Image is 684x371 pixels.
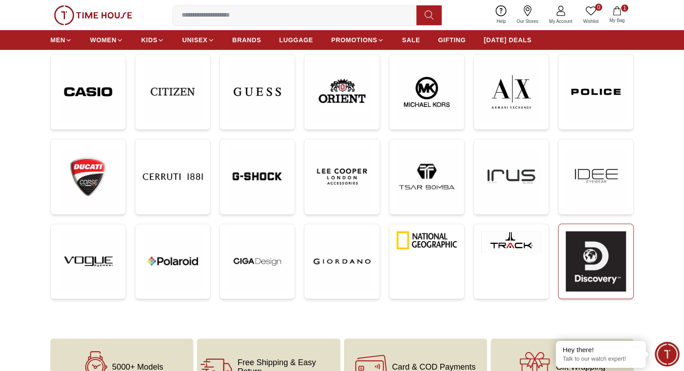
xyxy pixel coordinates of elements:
[141,32,164,48] a: KIDS
[141,35,157,44] span: KIDS
[606,17,628,24] span: My Bag
[545,18,576,25] span: My Account
[90,35,116,44] span: WOMEN
[143,231,203,291] img: ...
[227,62,287,122] img: ...
[655,342,680,367] div: Chat Widget
[481,146,541,207] img: ...
[604,4,630,26] button: 1My Bag
[397,62,457,122] img: ...
[50,32,72,48] a: MEN
[58,62,118,122] img: ...
[491,4,511,26] a: Help
[50,35,65,44] span: MEN
[566,146,626,207] img: ...
[312,62,372,122] img: ...
[566,231,626,291] img: ...
[54,5,132,25] img: ...
[331,35,377,44] span: PROMOTIONS
[563,345,639,354] div: Hey there!
[481,231,541,253] img: ...
[511,4,544,26] a: Our Stores
[143,62,203,122] img: ...
[232,35,261,44] span: BRANDS
[182,35,207,44] span: UNISEX
[484,32,532,48] a: [DATE] DEALS
[438,35,466,44] span: GIFTING
[402,35,420,44] span: SALE
[312,231,372,291] img: ...
[493,18,510,25] span: Help
[90,32,123,48] a: WOMEN
[402,32,420,48] a: SALE
[513,18,542,25] span: Our Stores
[566,62,626,122] img: ...
[595,4,602,11] span: 0
[580,18,602,25] span: Wishlist
[484,35,532,44] span: [DATE] DEALS
[58,231,118,291] img: ...
[331,32,384,48] a: PROMOTIONS
[438,32,466,48] a: GIFTING
[397,231,457,249] img: ...
[397,146,457,207] img: ...
[621,4,628,12] span: 1
[563,355,639,363] p: Talk to our watch expert!
[279,32,313,48] a: LUGGAGE
[481,62,541,122] img: ...
[279,35,313,44] span: LUGGAGE
[143,146,203,207] img: ...
[227,146,287,207] img: ...
[312,146,372,207] img: ...
[182,32,214,48] a: UNISEX
[58,146,118,207] img: ...
[578,4,604,26] a: 0Wishlist
[232,32,261,48] a: BRANDS
[227,231,287,291] img: ...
